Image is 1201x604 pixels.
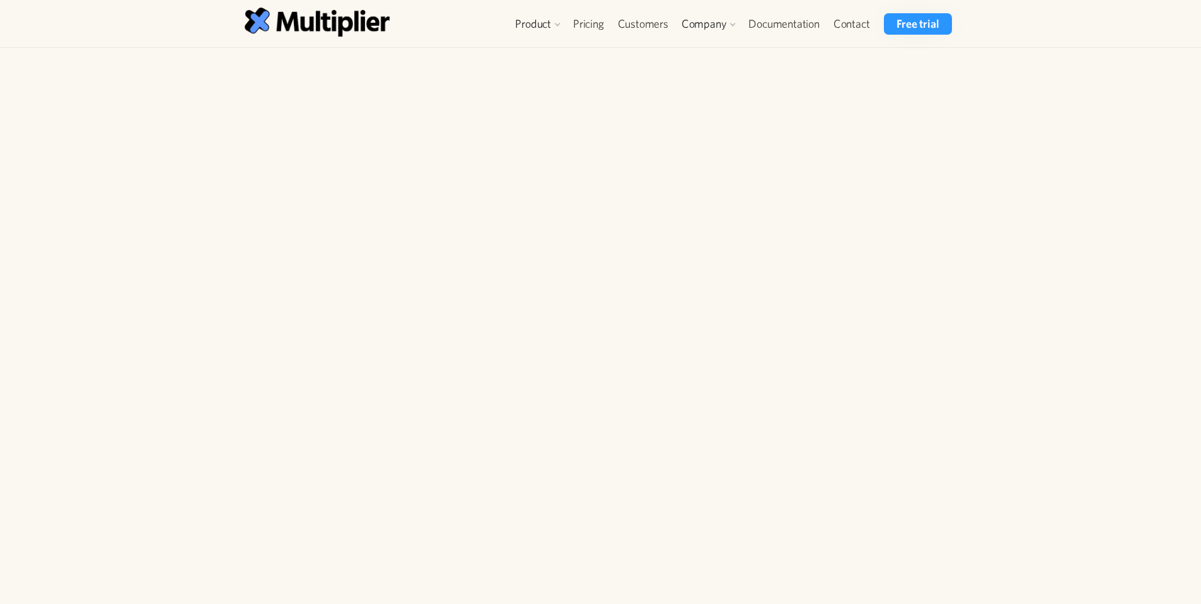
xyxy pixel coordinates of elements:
a: Pricing [566,13,611,35]
a: Free trial [884,13,951,35]
a: Contact [827,13,877,35]
div: Product [515,16,551,32]
div: Company [682,16,727,32]
div: Product [509,13,566,35]
a: Customers [611,13,675,35]
a: Documentation [741,13,826,35]
div: Company [675,13,742,35]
